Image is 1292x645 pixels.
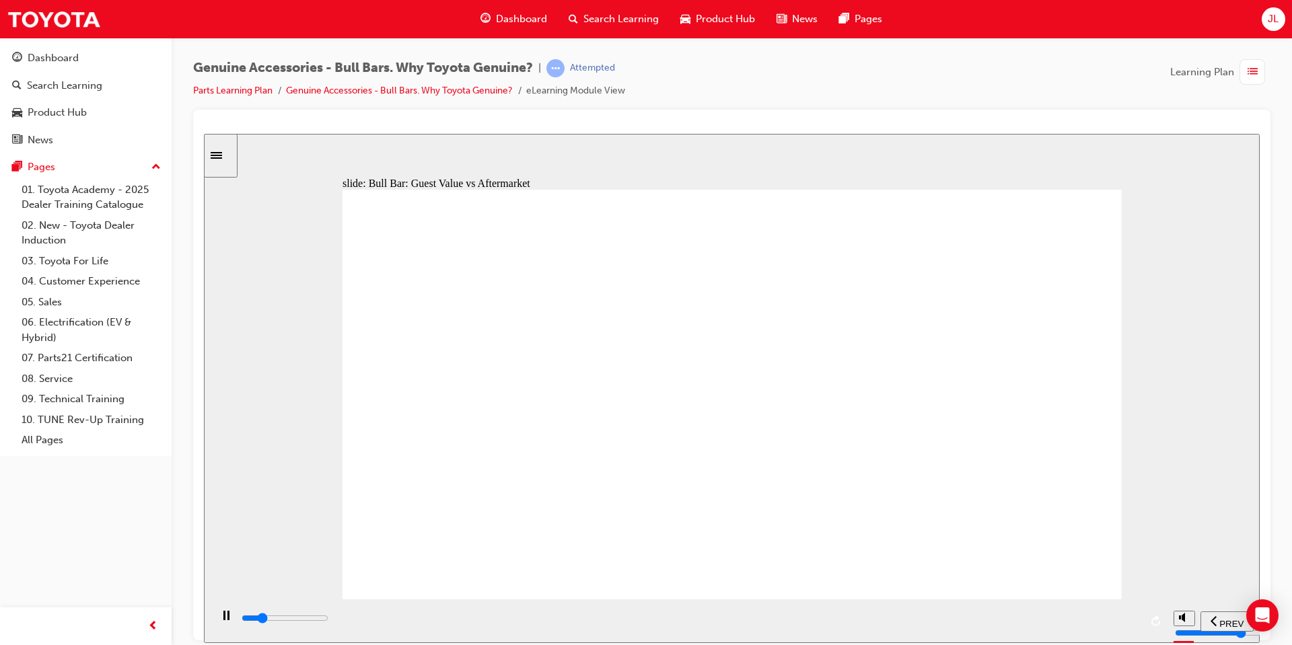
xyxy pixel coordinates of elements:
[1268,11,1279,27] span: JL
[7,4,101,34] img: Trak
[38,479,124,490] input: slide progress
[28,132,53,148] div: News
[16,215,166,251] a: 02. New - Toyota Dealer Induction
[5,46,166,71] a: Dashboard
[28,50,79,66] div: Dashboard
[16,389,166,410] a: 09. Technical Training
[670,5,766,33] a: car-iconProduct Hub
[12,161,22,174] span: pages-icon
[5,155,166,180] button: Pages
[855,11,882,27] span: Pages
[496,11,547,27] span: Dashboard
[839,11,849,28] span: pages-icon
[16,180,166,215] a: 01. Toyota Academy - 2025 Dealer Training Catalogue
[1248,64,1258,81] span: list-icon
[766,5,828,33] a: news-iconNews
[27,78,102,93] div: Search Learning
[16,410,166,430] a: 10. TUNE Rev-Up Training
[570,62,615,75] div: Attempted
[777,11,787,28] span: news-icon
[526,83,625,99] li: eLearning Module View
[7,476,30,499] button: play/pause
[5,128,166,153] a: News
[470,5,558,33] a: guage-iconDashboard
[7,465,963,509] div: playback controls
[792,11,818,27] span: News
[997,478,1050,498] button: previous
[1015,485,1040,495] span: PREV
[12,80,22,92] span: search-icon
[12,52,22,65] span: guage-icon
[943,478,963,498] button: replay
[16,292,166,313] a: 05. Sales
[971,494,1058,504] input: volume
[28,159,55,175] div: Pages
[5,100,166,125] a: Product Hub
[193,61,533,76] span: Genuine Accessories - Bull Bars. Why Toyota Genuine?
[970,465,990,509] div: misc controls
[12,135,22,147] span: news-icon
[16,312,166,348] a: 06. Electrification (EV & Hybrid)
[828,5,893,33] a: pages-iconPages
[5,43,166,155] button: DashboardSearch LearningProduct HubNews
[558,5,670,33] a: search-iconSearch Learning
[12,107,22,119] span: car-icon
[286,85,513,96] a: Genuine Accessories - Bull Bars. Why Toyota Genuine?
[1262,7,1285,31] button: JL
[546,59,565,77] span: learningRecordVerb_ATTEMPT-icon
[151,159,161,176] span: up-icon
[28,105,87,120] div: Product Hub
[569,11,578,28] span: search-icon
[480,11,491,28] span: guage-icon
[5,73,166,98] a: Search Learning
[583,11,659,27] span: Search Learning
[148,618,158,635] span: prev-icon
[16,251,166,272] a: 03. Toyota For Life
[997,465,1050,509] nav: slide navigation
[680,11,690,28] span: car-icon
[16,369,166,389] a: 08. Service
[16,271,166,292] a: 04. Customer Experience
[193,85,273,96] a: Parts Learning Plan
[1170,65,1234,80] span: Learning Plan
[1170,59,1270,85] button: Learning Plan
[16,430,166,451] a: All Pages
[16,348,166,369] a: 07. Parts21 Certification
[970,477,991,492] button: volume
[538,61,541,76] span: |
[696,11,755,27] span: Product Hub
[1246,599,1279,632] div: Open Intercom Messenger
